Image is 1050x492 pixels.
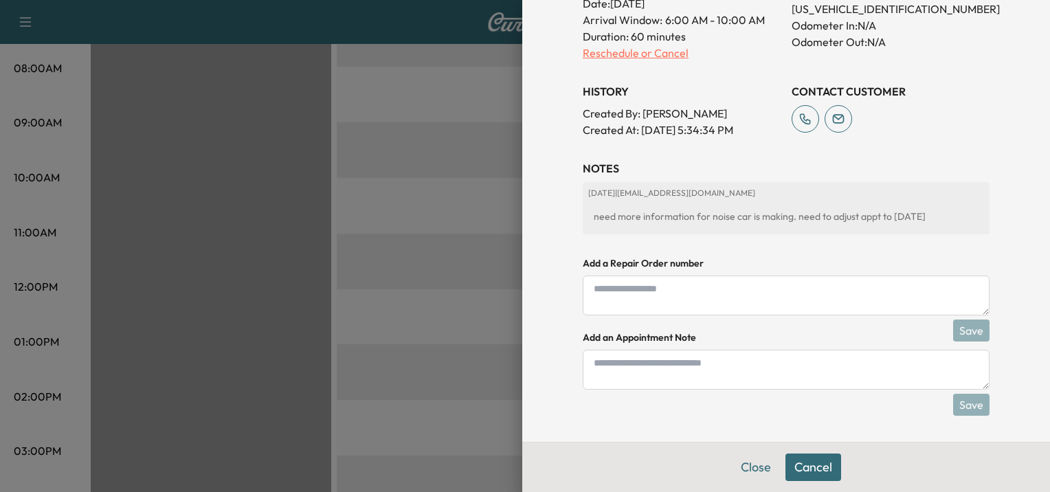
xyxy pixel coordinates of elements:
p: Created At : [DATE] 5:34:34 PM [583,122,781,138]
p: Odometer Out: N/A [792,34,990,50]
p: Created By : [PERSON_NAME] [583,105,781,122]
p: Duration: 60 minutes [583,28,781,45]
div: need more information for noise car is making. need to adjust appt to [DATE] [588,204,984,229]
p: Arrival Window: [583,12,781,28]
button: Close [732,454,780,481]
h3: History [583,83,781,100]
h4: Add a Repair Order number [583,256,990,270]
span: 6:00 AM - 10:00 AM [665,12,765,28]
p: [US_VEHICLE_IDENTIFICATION_NUMBER] [792,1,990,17]
h3: NOTES [583,160,990,177]
button: Cancel [785,454,841,481]
p: Reschedule or Cancel [583,45,781,61]
p: Odometer In: N/A [792,17,990,34]
h3: CONTACT CUSTOMER [792,83,990,100]
p: [DATE] | [EMAIL_ADDRESS][DOMAIN_NAME] [588,188,984,199]
h4: Add an Appointment Note [583,331,990,344]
